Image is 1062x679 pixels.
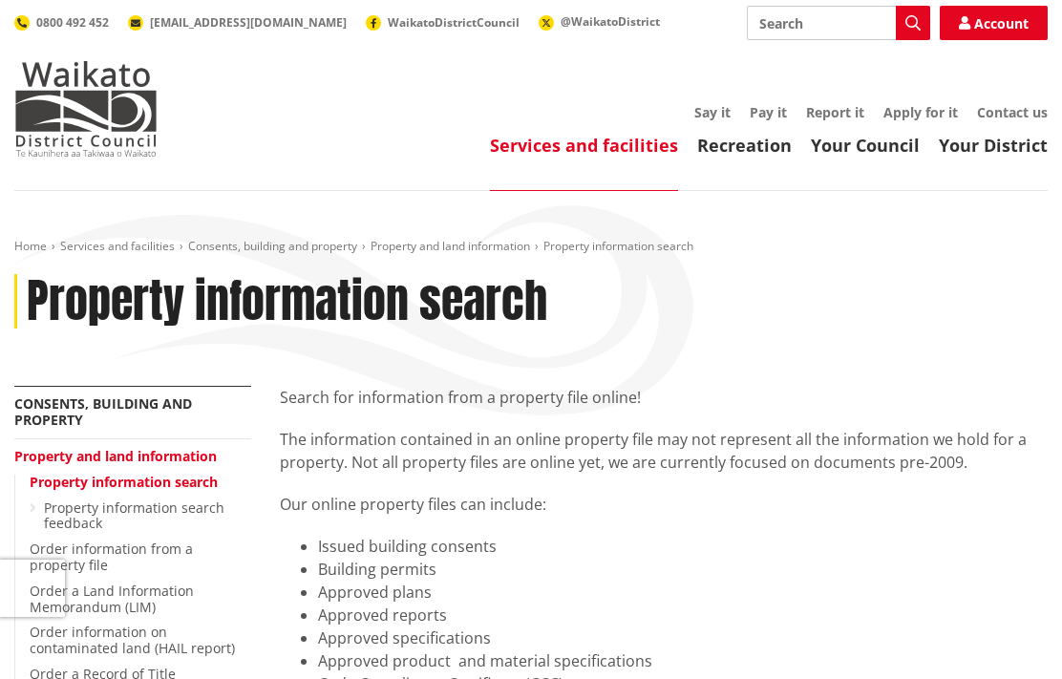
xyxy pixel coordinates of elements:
a: Property and land information [14,447,217,465]
img: Waikato District Council - Te Kaunihera aa Takiwaa o Waikato [14,61,158,157]
a: Contact us [977,103,1048,121]
a: Property information search feedback [44,499,224,533]
span: Our online property files can include: [280,494,546,515]
a: Home [14,238,47,254]
a: Consents, building and property [14,394,192,429]
li: Approved specifications [318,626,1048,649]
a: Recreation [697,134,792,157]
p: The information contained in an online property file may not represent all the information we hol... [280,428,1048,474]
a: Account [940,6,1048,40]
li: Issued building consents [318,535,1048,558]
a: Report it [806,103,864,121]
input: Search input [747,6,930,40]
a: Order information on contaminated land (HAIL report) [30,623,235,657]
span: @WaikatoDistrict [561,13,660,30]
a: Services and facilities [490,134,678,157]
p: Search for information from a property file online! [280,386,1048,409]
a: Say it [694,103,731,121]
a: Property information search [30,473,218,491]
span: [EMAIL_ADDRESS][DOMAIN_NAME] [150,14,347,31]
a: @WaikatoDistrict [539,13,660,30]
a: WaikatoDistrictCouncil [366,14,520,31]
a: Order information from a property file [30,540,193,574]
li: Approved plans [318,581,1048,604]
span: WaikatoDistrictCouncil [388,14,520,31]
a: Consents, building and property [188,238,357,254]
a: Your District [939,134,1048,157]
a: Pay it [750,103,787,121]
a: [EMAIL_ADDRESS][DOMAIN_NAME] [128,14,347,31]
a: Order a Land Information Memorandum (LIM) [30,582,194,616]
li: Approved product and material specifications [318,649,1048,672]
a: Apply for it [883,103,958,121]
li: Approved reports [318,604,1048,626]
span: 0800 492 452 [36,14,109,31]
a: Services and facilities [60,238,175,254]
li: Building permits [318,558,1048,581]
a: Your Council [811,134,920,157]
a: 0800 492 452 [14,14,109,31]
h1: Property information search [27,274,547,329]
a: Property and land information [371,238,530,254]
nav: breadcrumb [14,239,1048,255]
span: Property information search [543,238,693,254]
